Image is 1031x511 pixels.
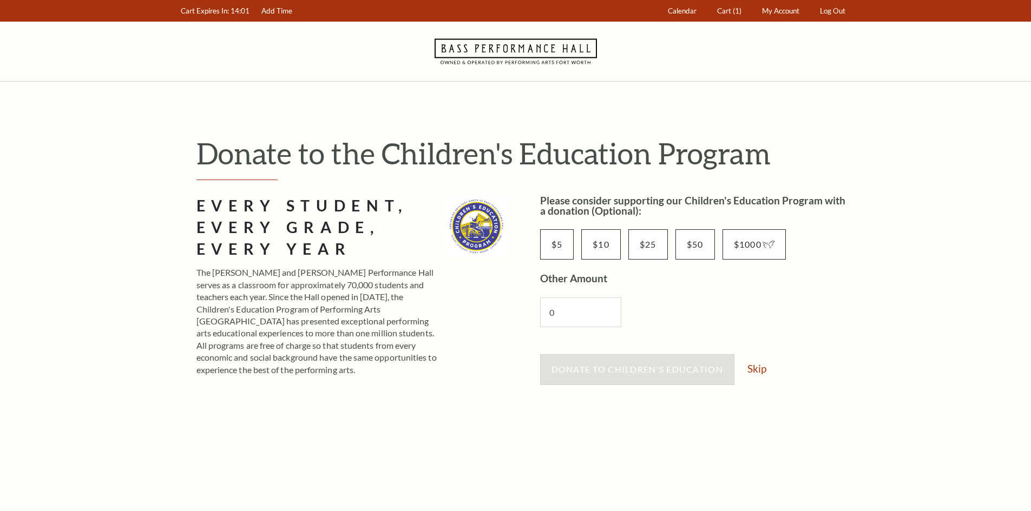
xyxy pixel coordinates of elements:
button: Donate to Children's Education [540,354,734,384]
span: Donate to Children's Education [551,364,723,374]
a: Calendar [662,1,701,22]
input: $10 [581,229,621,260]
h2: Every Student, Every Grade, Every Year [196,195,438,260]
a: Cart (1) [712,1,746,22]
input: $1000 [723,229,786,260]
p: The [PERSON_NAME] and [PERSON_NAME] Performance Hall serves as a classroom for approximately 70,0... [196,267,438,376]
span: My Account [762,6,799,15]
a: Add Time [256,1,297,22]
label: Please consider supporting our Children's Education Program with a donation (Optional): [540,194,845,217]
span: (1) [733,6,741,15]
h1: Donate to the Children's Education Program [196,136,851,171]
a: My Account [757,1,804,22]
span: 14:01 [231,6,249,15]
img: cep_logo_2022_standard_335x335.jpg [445,195,508,257]
span: Cart [717,6,731,15]
span: Calendar [668,6,697,15]
input: $5 [540,229,574,260]
span: Cart Expires In: [181,6,229,15]
input: $50 [675,229,715,260]
input: $25 [628,229,668,260]
a: Skip [747,363,766,374]
a: Log Out [815,1,850,22]
label: Other Amount [540,272,607,284]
